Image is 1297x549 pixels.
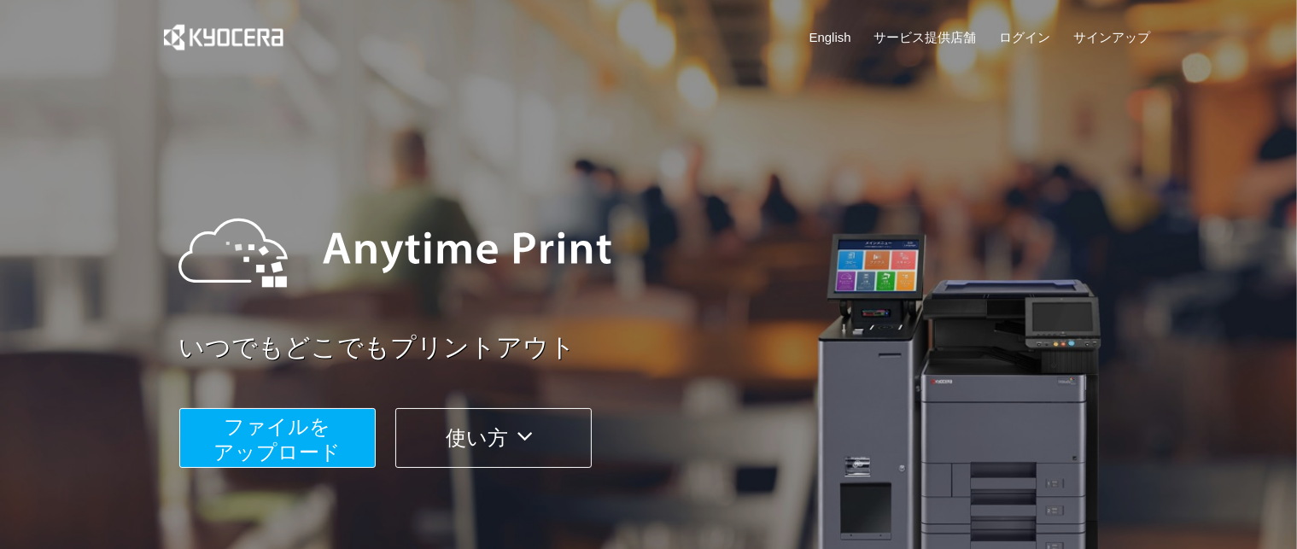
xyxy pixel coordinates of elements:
a: いつでもどこでもプリントアウト [179,330,1161,366]
a: サインアップ [1073,28,1150,46]
a: ログイン [1000,28,1051,46]
button: 使い方 [395,408,592,468]
a: サービス提供店舗 [874,28,977,46]
span: ファイルを ​​アップロード [213,415,341,464]
button: ファイルを​​アップロード [179,408,376,468]
a: English [809,28,851,46]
